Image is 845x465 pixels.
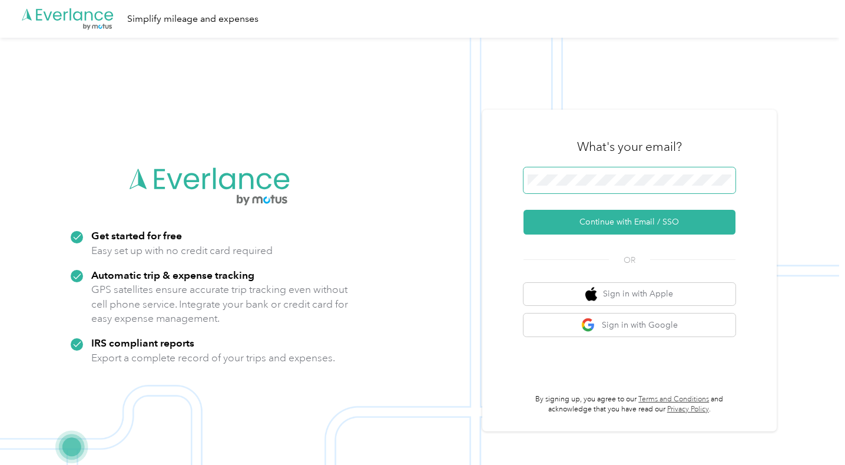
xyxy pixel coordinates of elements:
p: GPS satellites ensure accurate trip tracking even without cell phone service. Integrate your bank... [91,282,349,326]
strong: IRS compliant reports [91,337,194,349]
button: google logoSign in with Google [523,314,735,337]
p: By signing up, you agree to our and acknowledge that you have read our . [523,394,735,415]
button: apple logoSign in with Apple [523,283,735,306]
p: Easy set up with no credit card required [91,243,273,258]
a: Privacy Policy [667,405,709,414]
p: Export a complete record of your trips and expenses. [91,351,335,365]
div: Simplify mileage and expenses [127,12,259,27]
strong: Automatic trip & expense tracking [91,269,254,281]
img: google logo [581,318,596,332]
h3: What's your email? [577,138,682,155]
a: Terms and Conditions [638,395,709,404]
strong: Get started for free [91,229,182,242]
img: apple logo [585,287,597,302]
span: OR [609,254,650,266]
button: Continue with Email / SSO [523,210,735,235]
